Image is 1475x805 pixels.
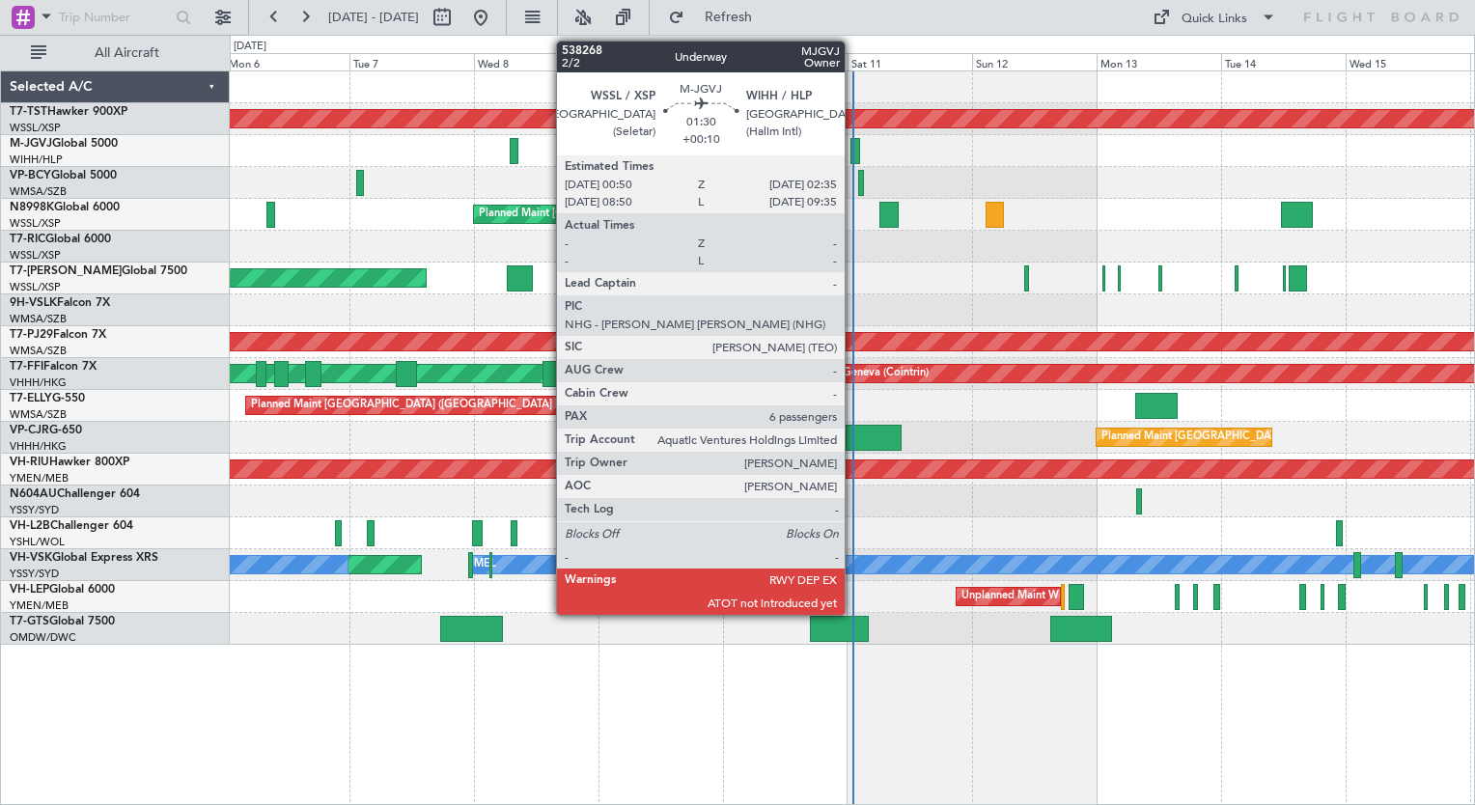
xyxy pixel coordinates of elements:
a: VHHH/HKG [10,439,67,454]
a: WIHH/HLP [10,153,63,167]
div: Wed 15 [1346,53,1470,70]
div: Planned Maint [GEOGRAPHIC_DATA] ([GEOGRAPHIC_DATA] Intl) [251,391,573,420]
a: M-JGVJGlobal 5000 [10,138,118,150]
a: YMEN/MEB [10,471,69,486]
span: T7-GTS [10,616,49,627]
a: VHHH/HKG [10,375,67,390]
div: Sat 11 [848,53,972,70]
span: T7-RIC [10,234,45,245]
a: N604AUChallenger 604 [10,488,140,500]
a: YSSY/SYD [10,503,59,517]
div: Thu 9 [598,53,723,70]
a: N8998KGlobal 6000 [10,202,120,213]
span: VH-RIU [10,457,49,468]
span: N604AU [10,488,57,500]
a: WSSL/XSP [10,280,61,294]
a: WMSA/SZB [10,312,67,326]
div: [DATE] [234,39,266,55]
span: M-JGVJ [10,138,52,150]
a: YSSY/SYD [10,567,59,581]
a: T7-RICGlobal 6000 [10,234,111,245]
span: All Aircraft [50,46,204,60]
a: YSHL/WOL [10,535,65,549]
a: WMSA/SZB [10,407,67,422]
button: Quick Links [1143,2,1286,33]
div: Unplanned Maint Wichita (Wichita Mid-continent) [961,582,1201,611]
a: YMEN/MEB [10,598,69,613]
span: VH-VSK [10,552,52,564]
span: VP-CJR [10,425,49,436]
span: [DATE] - [DATE] [328,9,419,26]
a: VH-VSKGlobal Express XRS [10,552,158,564]
span: T7-TST [10,106,47,118]
a: VH-RIUHawker 800XP [10,457,129,468]
a: T7-PJ29Falcon 7X [10,329,106,341]
span: T7-[PERSON_NAME] [10,265,122,277]
a: T7-TSTHawker 900XP [10,106,127,118]
a: VP-BCYGlobal 5000 [10,170,117,181]
a: OMDW/DWC [10,630,76,645]
a: T7-ELLYG-550 [10,393,85,404]
a: VH-LEPGlobal 6000 [10,584,115,596]
a: 9H-VSLKFalcon 7X [10,297,110,309]
a: WSSL/XSP [10,248,61,263]
div: Wed 8 [474,53,598,70]
div: Tue 7 [349,53,474,70]
span: T7-PJ29 [10,329,53,341]
a: T7-GTSGlobal 7500 [10,616,115,627]
div: Tue 14 [1221,53,1346,70]
a: VP-CJRG-650 [10,425,82,436]
a: T7-[PERSON_NAME]Global 7500 [10,265,187,277]
span: Refresh [688,11,769,24]
div: Planned Maint Geneva (Cointrin) [769,359,929,388]
a: WSSL/XSP [10,216,61,231]
div: Sun 12 [972,53,1097,70]
a: WMSA/SZB [10,344,67,358]
div: Mon 6 [225,53,349,70]
button: All Aircraft [21,38,209,69]
span: N8998K [10,202,54,213]
div: Planned Maint [GEOGRAPHIC_DATA] ([GEOGRAPHIC_DATA] Intl) [1101,423,1424,452]
span: VH-LEP [10,584,49,596]
div: Mon 13 [1097,53,1221,70]
span: 9H-VSLK [10,297,57,309]
a: VH-L2BChallenger 604 [10,520,133,532]
a: WMSA/SZB [10,184,67,199]
div: MEL [474,550,496,579]
span: VP-BCY [10,170,51,181]
span: VH-L2B [10,520,50,532]
div: Unplanned Maint Sydney ([PERSON_NAME] Intl) [603,550,841,579]
button: Refresh [659,2,775,33]
div: Planned Maint [GEOGRAPHIC_DATA] (Seletar) [603,136,830,165]
a: WSSL/XSP [10,121,61,135]
input: Trip Number [59,3,170,32]
span: T7-ELLY [10,393,52,404]
span: T7-FFI [10,361,43,373]
div: Fri 10 [723,53,848,70]
div: Planned Maint [GEOGRAPHIC_DATA] (Seletar) [479,200,706,229]
div: Quick Links [1182,10,1247,29]
a: T7-FFIFalcon 7X [10,361,97,373]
